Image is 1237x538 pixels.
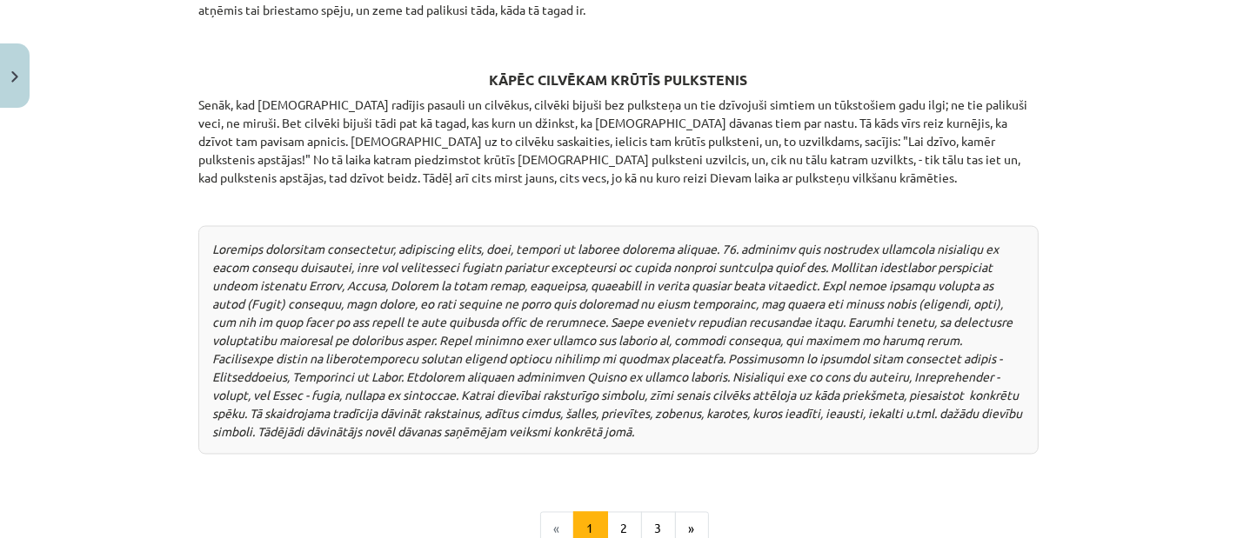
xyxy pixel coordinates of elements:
[490,70,748,89] b: KĀPĒC CILVĒKAM KRŪTĪS PULKSTENIS
[198,96,1039,187] p: Senāk, kad [DEMOGRAPHIC_DATA] radījis pasauli un cilvēkus, cilvēki bijuši bez pulksteņa un tie dz...
[11,71,18,83] img: icon-close-lesson-0947bae3869378f0d4975bcd49f059093ad1ed9edebbc8119c70593378902aed.svg
[212,387,1022,439] i: Katrai dievībai raksturīgo simbolu, zīmi senais cilvēks attēloja uz kāda priekšmeta, piesaistot k...
[212,241,1013,402] i: Loremips dolorsitam consectetur, adipiscing elits, doei, tempori ut laboree dolorema aliquae. 76....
